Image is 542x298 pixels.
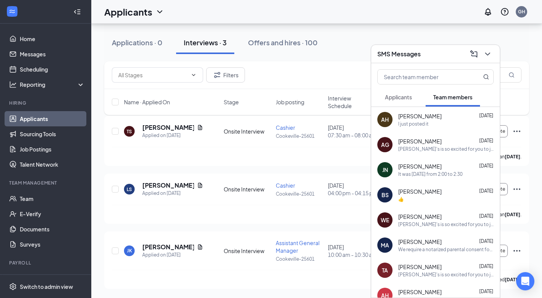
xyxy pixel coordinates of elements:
[142,243,194,251] h5: [PERSON_NAME]
[248,38,318,47] div: Offers and hires · 100
[155,7,164,16] svg: ChevronDown
[224,247,271,255] div: Onsite Interview
[276,239,319,254] span: Assistant General Manager
[398,263,442,271] span: [PERSON_NAME]
[381,191,389,199] div: BS
[509,72,515,78] svg: MagnifyingGlass
[276,256,323,262] p: Cookeville-25601
[276,182,295,189] span: Cashier
[127,247,132,254] div: JK
[9,283,17,290] svg: Settings
[328,131,375,139] span: 07:30 am - 08:00 am
[482,48,494,60] button: ChevronDown
[398,196,404,202] div: 👍
[398,213,442,220] span: [PERSON_NAME]
[224,185,271,193] div: Onsite Interview
[20,142,85,157] a: Job Postings
[378,70,468,84] input: Search team member
[512,185,521,194] svg: Ellipses
[224,127,271,135] div: Onsite Interview
[20,283,73,290] div: Switch to admin view
[206,67,245,83] button: Filter Filters
[118,71,188,79] input: All Stages
[398,121,429,127] div: I just posted it
[20,206,85,222] a: E-Verify
[469,49,478,59] svg: ComposeMessage
[142,181,194,190] h5: [PERSON_NAME]
[398,246,494,253] div: We require a notarized parental consent form with both your and your parent's signature. You may ...
[398,288,442,296] span: [PERSON_NAME]
[505,277,520,282] b: [DATE]
[20,157,85,172] a: Talent Network
[398,271,494,278] div: [PERSON_NAME]'s is so excited for you to join our team! Do you know anyone else who might be inte...
[124,98,170,106] span: Name · Applied On
[479,263,493,269] span: [DATE]
[479,213,493,219] span: [DATE]
[224,98,239,106] span: Stage
[479,138,493,143] span: [DATE]
[9,81,17,88] svg: Analysis
[518,8,525,15] div: GH
[479,188,493,194] span: [DATE]
[483,74,489,80] svg: MagnifyingGlass
[8,8,16,15] svg: WorkstreamLogo
[127,186,132,193] div: LS
[9,180,83,186] div: Team Management
[398,163,442,170] span: [PERSON_NAME]
[184,38,227,47] div: Interviews · 3
[381,116,389,123] div: AH
[142,190,203,197] div: Applied on [DATE]
[328,124,375,139] div: [DATE]
[142,251,203,259] div: Applied on [DATE]
[20,237,85,252] a: Surveys
[479,288,493,294] span: [DATE]
[20,46,85,62] a: Messages
[382,166,388,174] div: JN
[382,266,388,274] div: TA
[191,72,197,78] svg: ChevronDown
[20,126,85,142] a: Sourcing Tools
[483,7,493,16] svg: Notifications
[213,70,222,80] svg: Filter
[398,188,442,195] span: [PERSON_NAME]
[398,112,442,120] span: [PERSON_NAME]
[197,182,203,188] svg: Document
[328,189,375,197] span: 04:00 pm - 04:15 pm
[328,182,375,197] div: [DATE]
[505,154,520,159] b: [DATE]
[505,212,520,217] b: [DATE]
[328,94,375,110] span: Interview Schedule
[104,5,152,18] h1: Applicants
[398,146,494,152] div: [PERSON_NAME]'s is so excited for you to join our team! Do you know anyone else who might be inte...
[20,222,85,237] a: Documents
[276,98,304,106] span: Job posting
[276,133,323,139] p: Cookeville-25601
[142,123,194,132] h5: [PERSON_NAME]
[73,8,81,16] svg: Collapse
[398,238,442,245] span: [PERSON_NAME]
[9,260,83,266] div: Payroll
[20,81,85,88] div: Reporting
[398,137,442,145] span: [PERSON_NAME]
[197,244,203,250] svg: Document
[9,100,83,106] div: Hiring
[385,94,412,100] span: Applicants
[276,124,295,131] span: Cashier
[398,221,494,228] div: [PERSON_NAME]'s is so excited for you to join our team! Do you know anyone else who might be inte...
[479,113,493,118] span: [DATE]
[112,38,162,47] div: Applications · 0
[377,50,421,58] h3: SMS Messages
[398,171,463,177] div: It was [DATE] from 2:00 to 2:30
[328,243,375,258] div: [DATE]
[433,94,472,100] span: Team members
[479,238,493,244] span: [DATE]
[512,246,521,255] svg: Ellipses
[516,272,534,290] div: Open Intercom Messenger
[479,163,493,169] span: [DATE]
[197,124,203,131] svg: Document
[500,7,509,16] svg: QuestionInfo
[20,62,85,77] a: Scheduling
[468,48,480,60] button: ComposeMessage
[127,128,132,135] div: TS
[20,191,85,206] a: Team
